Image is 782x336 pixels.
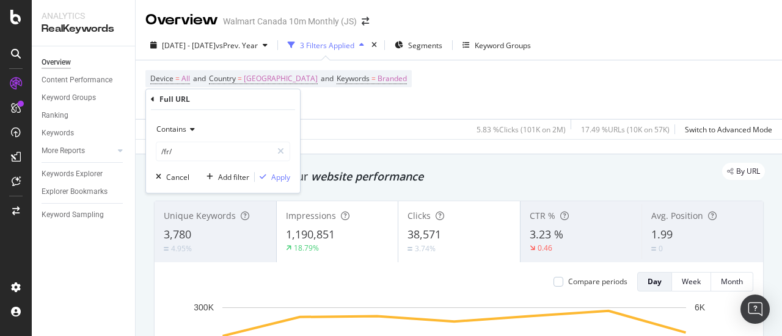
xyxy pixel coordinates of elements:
div: legacy label [722,163,765,180]
button: Add filter [202,171,249,183]
div: More Reports [42,145,85,157]
span: CTR % [530,210,555,221]
div: Analytics [42,10,125,22]
button: 3 Filters Applied [283,35,369,55]
div: 18.79% [294,243,319,253]
div: 3 Filters Applied [300,40,354,51]
div: Cancel [166,172,189,182]
button: Day [637,272,672,291]
button: Segments [390,35,447,55]
span: All [181,70,190,87]
div: Ranking [42,109,68,122]
a: Keywords Explorer [42,168,126,181]
div: 0.46 [538,243,552,253]
span: [GEOGRAPHIC_DATA] [244,70,318,87]
img: Equal [407,247,412,251]
div: Keyword Groups [475,40,531,51]
a: Keyword Groups [42,91,126,104]
div: Month [721,276,743,287]
a: Overview [42,56,126,69]
button: Week [672,272,711,291]
div: times [369,39,379,51]
a: Keywords [42,127,126,140]
div: 4.95% [171,243,192,254]
button: Apply [255,171,290,183]
div: Overview [42,56,71,69]
text: 6K [695,302,706,312]
span: 3.23 % [530,227,563,241]
a: More Reports [42,145,114,157]
span: 38,571 [407,227,441,241]
div: Keyword Sampling [42,209,104,221]
span: Contains [156,124,186,134]
span: vs Prev. Year [216,40,258,51]
span: = [238,73,242,84]
div: Switch to Advanced Mode [685,124,772,135]
text: 300K [194,302,214,312]
div: Full URL [159,94,190,104]
div: Keywords Explorer [42,168,103,181]
div: Open Intercom Messenger [740,295,770,324]
a: Content Performance [42,74,126,87]
div: Add filter [218,172,249,182]
div: Explorer Bookmarks [42,185,108,198]
span: Country [209,73,236,84]
span: [DATE] - [DATE] [162,40,216,51]
div: Apply [271,172,290,182]
div: RealKeywords [42,22,125,36]
span: = [175,73,180,84]
span: By URL [736,168,760,175]
span: Device [150,73,174,84]
div: Day [648,276,662,287]
span: Keywords [337,73,370,84]
div: Week [682,276,701,287]
a: Keyword Sampling [42,209,126,221]
span: 3,780 [164,227,191,241]
div: 0 [659,243,663,254]
div: 17.49 % URLs ( 10K on 57K ) [581,124,670,135]
div: Walmart Canada 10m Monthly (JS) [223,15,357,27]
div: Overview [145,10,218,30]
span: 1.99 [651,227,673,241]
span: and [193,73,206,84]
div: Keyword Groups [42,91,96,104]
button: Keyword Groups [458,35,536,55]
span: Branded [378,70,407,87]
a: Explorer Bookmarks [42,185,126,198]
img: Equal [164,247,169,251]
div: Keywords [42,127,74,140]
div: 5.83 % Clicks ( 101K on 2M ) [477,124,566,135]
span: 1,190,851 [286,227,335,241]
img: Equal [651,247,656,251]
button: Switch to Advanced Mode [680,120,772,139]
button: Month [711,272,753,291]
div: Content Performance [42,74,112,87]
span: Avg. Position [651,210,703,221]
a: Ranking [42,109,126,122]
div: 3.74% [415,243,436,254]
div: arrow-right-arrow-left [362,17,369,26]
span: Unique Keywords [164,210,236,221]
span: and [321,73,334,84]
span: = [371,73,376,84]
div: Compare periods [568,276,627,287]
span: Segments [408,40,442,51]
button: [DATE] - [DATE]vsPrev. Year [145,35,272,55]
span: Clicks [407,210,431,221]
span: Impressions [286,210,336,221]
button: Cancel [151,171,189,183]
